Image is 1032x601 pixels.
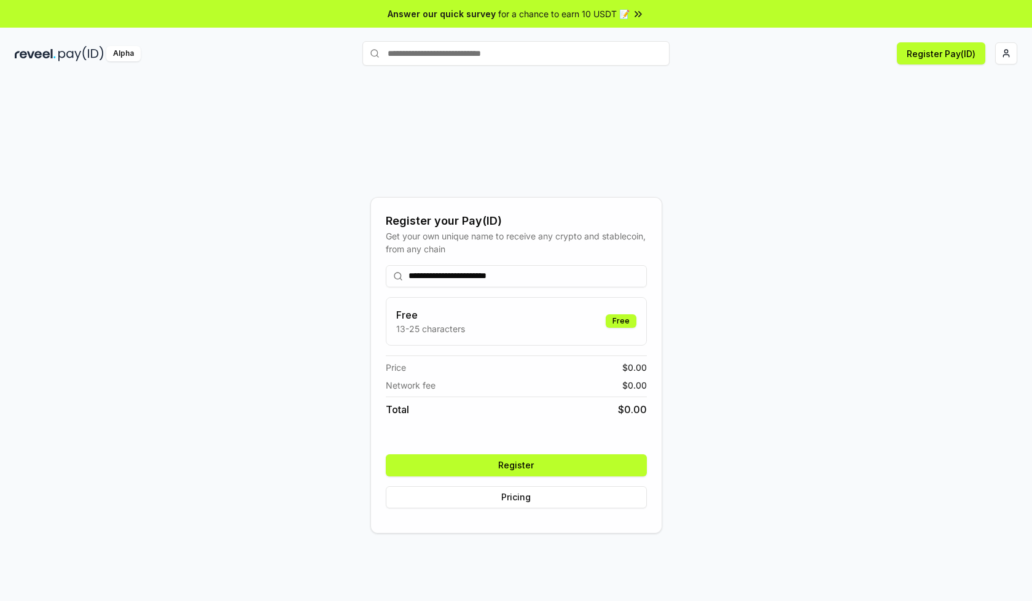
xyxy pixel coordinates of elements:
img: reveel_dark [15,46,56,61]
span: for a chance to earn 10 USDT 📝 [498,7,630,20]
span: Price [386,361,406,374]
div: Register your Pay(ID) [386,212,647,230]
button: Pricing [386,486,647,508]
span: Total [386,402,409,417]
div: Get your own unique name to receive any crypto and stablecoin, from any chain [386,230,647,255]
span: $ 0.00 [622,361,647,374]
span: $ 0.00 [618,402,647,417]
h3: Free [396,308,465,322]
p: 13-25 characters [396,322,465,335]
span: Answer our quick survey [388,7,496,20]
button: Register Pay(ID) [897,42,985,64]
div: Alpha [106,46,141,61]
span: $ 0.00 [622,379,647,392]
span: Network fee [386,379,436,392]
img: pay_id [58,46,104,61]
button: Register [386,454,647,476]
div: Free [606,314,636,328]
